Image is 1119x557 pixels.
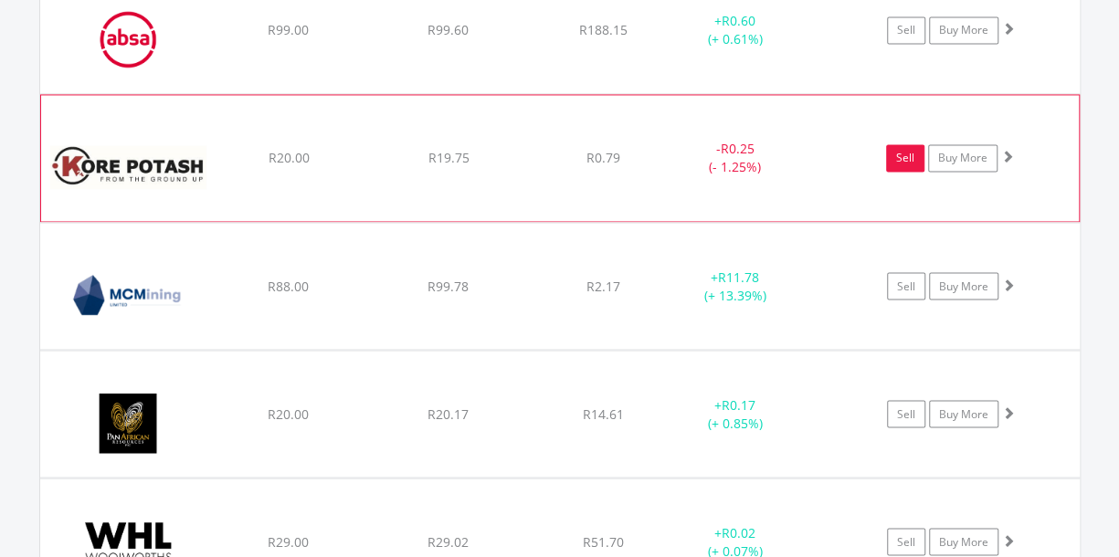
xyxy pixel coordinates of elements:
img: EQU.ZA.MCZ.png [49,246,206,344]
div: + (+ 13.39%) [667,268,805,304]
img: EQU.ZA.KP2.png [50,118,207,216]
a: Buy More [929,528,998,555]
span: R29.00 [268,532,309,550]
span: R99.78 [428,277,469,294]
a: Buy More [928,144,998,172]
a: Buy More [929,272,998,300]
span: R0.25 [720,140,754,157]
a: Sell [887,272,925,300]
a: Sell [887,528,925,555]
span: R14.61 [583,405,624,422]
div: + (+ 0.61%) [667,12,805,48]
div: + (+ 0.85%) [667,395,805,432]
span: R51.70 [583,532,624,550]
span: R0.79 [586,149,620,166]
a: Sell [887,16,925,44]
span: R20.00 [268,405,309,422]
span: R99.00 [268,21,309,38]
span: R20.17 [428,405,469,422]
span: R19.75 [428,149,469,166]
span: R188.15 [579,21,628,38]
span: R99.60 [428,21,469,38]
img: EQU.ZA.PAN.png [49,373,206,472]
span: R11.78 [718,268,759,285]
span: R0.60 [722,12,755,29]
span: R88.00 [268,277,309,294]
span: R2.17 [586,277,620,294]
a: Buy More [929,400,998,427]
div: - (- 1.25%) [666,140,803,176]
a: Sell [887,400,925,427]
span: R20.00 [268,149,309,166]
span: R29.02 [428,532,469,550]
a: Sell [886,144,924,172]
span: R0.17 [722,395,755,413]
a: Buy More [929,16,998,44]
span: R0.02 [722,523,755,541]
